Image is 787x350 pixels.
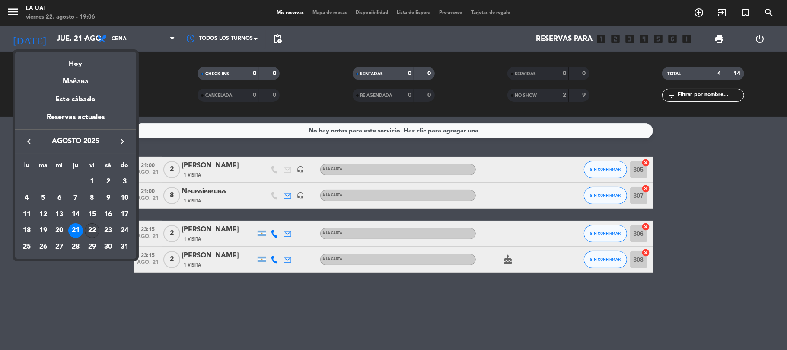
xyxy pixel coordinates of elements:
div: 8 [85,191,99,206]
div: 2 [101,174,115,189]
div: 18 [19,223,34,238]
td: AGO. [19,173,84,190]
i: keyboard_arrow_right [117,136,127,147]
td: 1 de agosto de 2025 [84,173,100,190]
div: 14 [68,207,83,222]
div: Este sábado [15,87,136,112]
td: 15 de agosto de 2025 [84,206,100,223]
button: keyboard_arrow_right [115,136,130,147]
td: 24 de agosto de 2025 [116,222,133,239]
td: 31 de agosto de 2025 [116,239,133,255]
div: 6 [52,191,67,206]
td: 20 de agosto de 2025 [51,222,67,239]
div: 28 [68,240,83,254]
div: 3 [117,174,132,189]
div: 31 [117,240,132,254]
div: 24 [117,223,132,238]
td: 30 de agosto de 2025 [100,239,117,255]
td: 22 de agosto de 2025 [84,222,100,239]
th: sábado [100,161,117,174]
div: 15 [85,207,99,222]
td: 12 de agosto de 2025 [35,206,51,223]
td: 14 de agosto de 2025 [67,206,84,223]
td: 18 de agosto de 2025 [19,222,35,239]
div: 10 [117,191,132,206]
div: 30 [101,240,115,254]
div: Hoy [15,52,136,70]
td: 26 de agosto de 2025 [35,239,51,255]
div: 27 [52,240,67,254]
td: 25 de agosto de 2025 [19,239,35,255]
td: 27 de agosto de 2025 [51,239,67,255]
td: 19 de agosto de 2025 [35,222,51,239]
div: 4 [19,191,34,206]
div: 20 [52,223,67,238]
td: 28 de agosto de 2025 [67,239,84,255]
td: 2 de agosto de 2025 [100,173,117,190]
div: 1 [85,174,99,189]
th: domingo [116,161,133,174]
div: 17 [117,207,132,222]
button: keyboard_arrow_left [21,136,37,147]
td: 6 de agosto de 2025 [51,190,67,206]
div: 22 [85,223,99,238]
td: 29 de agosto de 2025 [84,239,100,255]
div: Reservas actuales [15,112,136,129]
td: 23 de agosto de 2025 [100,222,117,239]
div: 29 [85,240,99,254]
td: 4 de agosto de 2025 [19,190,35,206]
td: 10 de agosto de 2025 [116,190,133,206]
div: 9 [101,191,115,206]
th: martes [35,161,51,174]
div: 12 [36,207,51,222]
span: agosto 2025 [37,136,115,147]
th: jueves [67,161,84,174]
div: 23 [101,223,115,238]
div: 21 [68,223,83,238]
td: 7 de agosto de 2025 [67,190,84,206]
div: 13 [52,207,67,222]
td: 9 de agosto de 2025 [100,190,117,206]
div: 7 [68,191,83,206]
div: 25 [19,240,34,254]
div: 11 [19,207,34,222]
td: 13 de agosto de 2025 [51,206,67,223]
th: lunes [19,161,35,174]
td: 17 de agosto de 2025 [116,206,133,223]
div: 5 [36,191,51,206]
i: keyboard_arrow_left [24,136,34,147]
td: 3 de agosto de 2025 [116,173,133,190]
th: viernes [84,161,100,174]
td: 8 de agosto de 2025 [84,190,100,206]
div: 26 [36,240,51,254]
td: 21 de agosto de 2025 [67,222,84,239]
div: 19 [36,223,51,238]
th: miércoles [51,161,67,174]
td: 16 de agosto de 2025 [100,206,117,223]
div: Mañana [15,70,136,87]
td: 11 de agosto de 2025 [19,206,35,223]
td: 5 de agosto de 2025 [35,190,51,206]
div: 16 [101,207,115,222]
